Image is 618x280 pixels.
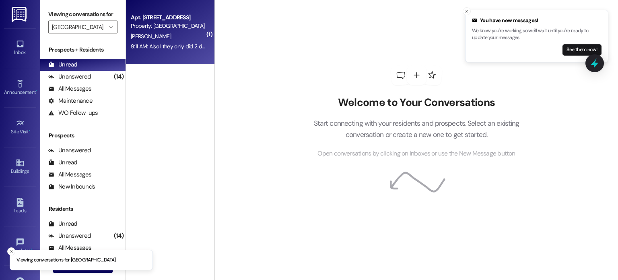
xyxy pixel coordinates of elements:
p: Viewing conversations for [GEOGRAPHIC_DATA] [16,257,116,264]
div: Prospects [40,131,126,140]
button: See them now! [562,44,602,56]
div: Residents [40,205,126,213]
div: Unread [48,220,77,228]
a: Templates • [4,235,36,257]
div: Property: [GEOGRAPHIC_DATA] [131,22,205,30]
div: Apt. [STREET_ADDRESS] [131,13,205,22]
button: Close toast [463,7,471,15]
div: All Messages [48,170,91,179]
div: (14) [112,71,126,83]
label: Viewing conversations for [48,8,117,21]
div: Unanswered [48,73,91,81]
span: [PERSON_NAME] [131,33,171,40]
div: Prospects + Residents [40,46,126,54]
button: Close toast [7,247,15,255]
div: Unanswered [48,232,91,240]
i:  [109,24,113,30]
p: Start connecting with your residents and prospects. Select an existing conversation or create a n... [301,118,531,141]
img: ResiDesk Logo [12,7,28,22]
div: 9:11 AM: Also I they only did 2 door asked about the closet door and they didn't know [131,43,327,50]
a: Site Visit • [4,116,36,138]
div: Unread [48,158,77,167]
h2: Welcome to Your Conversations [301,96,531,109]
span: Open conversations by clicking on inboxes or use the New Message button [317,149,515,159]
div: You have new messages! [472,17,602,25]
div: WO Follow-ups [48,109,98,117]
div: New Inbounds [48,183,95,191]
a: Buildings [4,156,36,178]
a: Inbox [4,37,36,59]
div: All Messages [48,85,91,93]
div: (14) [112,230,126,242]
p: We know you're working, so we'll wait until you're ready to update your messages. [472,27,602,41]
span: • [29,128,30,133]
a: Leads [4,195,36,217]
span: • [36,88,37,94]
div: Maintenance [48,97,93,105]
input: All communities [52,21,105,33]
div: Unread [48,60,77,69]
div: Unanswered [48,146,91,155]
